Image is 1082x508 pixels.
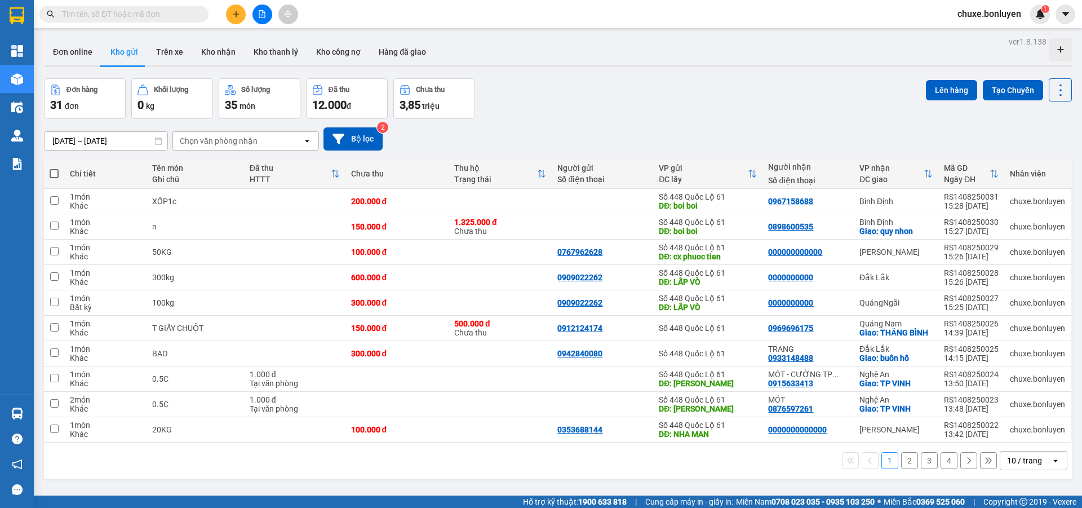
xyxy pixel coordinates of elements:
button: caret-down [1056,5,1075,24]
div: Khác [70,354,141,363]
div: RS1408250028 [944,268,999,277]
div: 0000000000000 [768,425,827,434]
div: 1 món [70,243,141,252]
span: aim [284,10,292,18]
div: Chọn văn phòng nhận [180,135,258,147]
div: 100.000 đ [351,425,443,434]
button: Bộ lọc [323,127,383,151]
img: icon-new-feature [1035,9,1045,19]
div: Đắk Lắk [859,273,933,282]
div: DĐ: LẤP VÒ [659,277,757,286]
div: 1.325.000 đ [454,218,546,227]
div: MÓT - CƯỜNG TP VINH HÀNG KEO XANH [768,370,848,379]
div: T GIẤY CHUỘT [152,324,238,333]
div: Khác [70,277,141,286]
div: RS1408250029 [944,243,999,252]
div: Người nhận [768,162,848,171]
svg: open [1051,456,1060,465]
img: warehouse-icon [11,73,23,85]
div: Số điện thoại [768,176,848,185]
div: chuxe.bonluyen [1010,273,1065,282]
img: logo-vxr [10,7,24,24]
div: TRANG [768,344,848,354]
strong: 0708 023 035 - 0935 103 250 [771,497,875,506]
span: 31 [50,98,63,112]
div: [PERSON_NAME] [859,248,933,257]
div: 13:50 [DATE] [944,379,999,388]
th: Toggle SortBy [449,159,552,189]
span: message [12,484,23,495]
span: 35 [225,98,237,112]
div: BAO [152,349,238,358]
div: 14:15 [DATE] [944,354,999,363]
div: 0767962628 [557,248,602,257]
div: Khác [70,328,141,337]
div: [PERSON_NAME] [859,425,933,434]
div: Số 448 Quốc Lộ 61 [659,243,757,252]
div: 14:39 [DATE] [944,328,999,337]
div: VP nhận [859,164,924,173]
div: 1 món [70,192,141,201]
div: 300kg [152,273,238,282]
img: dashboard-icon [11,45,23,57]
button: Đơn hàng31đơn [44,78,126,119]
div: 0353688144 [557,425,602,434]
div: Tại văn phòng [250,379,340,388]
span: 0 [138,98,144,112]
div: 13:48 [DATE] [944,404,999,413]
div: DĐ: LẤP VÒ [659,303,757,312]
div: Số 448 Quốc Lộ 61 [659,349,757,358]
div: 300.000 đ [351,298,443,307]
div: Giao: TP VINH [859,404,933,413]
strong: 1900 633 818 [578,497,627,506]
div: 0942840080 [557,349,602,358]
div: DĐ: MINH PHÁT [659,379,757,388]
div: 2 món [70,395,141,404]
div: 600.000 đ [351,273,443,282]
span: Miền Nam [736,496,875,508]
span: Cung cấp máy in - giấy in: [645,496,733,508]
div: Số 448 Quốc Lộ 61 [659,268,757,277]
span: copyright [1019,498,1027,506]
div: Quảng Nam [859,319,933,328]
div: Ghi chú [152,175,238,184]
span: search [47,10,55,18]
div: Giao: TP VINH [859,379,933,388]
div: RS1408250031 [944,192,999,201]
div: Đã thu [329,86,349,94]
button: Số lượng35món [219,78,300,119]
button: Đã thu12.000đ [306,78,388,119]
div: chuxe.bonluyen [1010,374,1065,383]
div: Chưa thu [454,319,546,337]
div: chuxe.bonluyen [1010,324,1065,333]
div: 0.5C [152,374,238,383]
div: MÓT [768,395,848,404]
div: Khác [70,404,141,413]
div: Khối lượng [154,86,188,94]
div: 15:26 [DATE] [944,252,999,261]
span: kg [146,101,154,111]
button: Đơn online [44,38,101,65]
div: DĐ: boi boi [659,201,757,210]
div: DĐ: MINH PHÁT [659,404,757,413]
div: chuxe.bonluyen [1010,425,1065,434]
span: file-add [258,10,266,18]
button: Chưa thu3,85 triệu [393,78,475,119]
div: ĐC lấy [659,175,748,184]
span: question-circle [12,434,23,444]
div: 10 / trang [1007,455,1042,466]
button: plus [226,5,246,24]
div: Chưa thu [351,169,443,178]
div: 0876597261 [768,404,813,413]
div: Mã GD [944,164,990,173]
div: Số 448 Quốc Lộ 61 [659,395,757,404]
div: 0967158688 [768,197,813,206]
div: RS1408250023 [944,395,999,404]
span: Miền Bắc [884,496,965,508]
div: RS1408250030 [944,218,999,227]
div: 0.5C [152,400,238,409]
div: 0912124174 [557,324,602,333]
button: Hàng đã giao [370,38,435,65]
div: 20KG [152,425,238,434]
button: 3 [921,452,938,469]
